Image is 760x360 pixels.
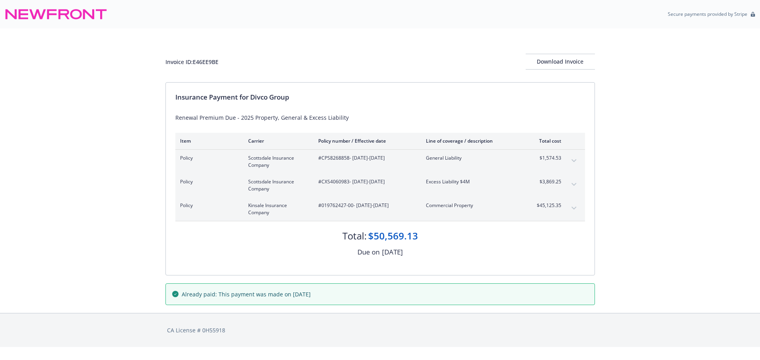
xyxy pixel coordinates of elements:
[248,138,306,144] div: Carrier
[175,197,585,221] div: PolicyKinsale Insurance Company#019762427-00- [DATE]-[DATE]Commercial Property$45,125.35expand co...
[526,54,595,70] button: Download Invoice
[568,155,580,167] button: expand content
[318,155,413,162] span: #CPS8268858 - [DATE]-[DATE]
[426,155,519,162] span: General Liability
[180,138,236,144] div: Item
[318,202,413,209] span: #019762427-00 - [DATE]-[DATE]
[382,247,403,257] div: [DATE]
[248,178,306,192] span: Scottsdale Insurance Company
[248,202,306,216] span: Kinsale Insurance Company
[568,202,580,215] button: expand content
[357,247,380,257] div: Due on
[175,150,585,173] div: PolicyScottsdale Insurance Company#CPS8268858- [DATE]-[DATE]General Liability$1,574.53expand content
[180,178,236,185] span: Policy
[180,155,236,162] span: Policy
[180,202,236,209] span: Policy
[248,155,306,169] span: Scottsdale Insurance Company
[532,155,561,162] span: $1,574.53
[368,229,418,243] div: $50,569.13
[175,113,585,122] div: Renewal Premium Due - 2025 Property, General & Excess Liability
[668,11,747,17] p: Secure payments provided by Stripe
[165,58,218,66] div: Invoice ID: E46EE9BE
[167,326,593,334] div: CA License # 0H55918
[532,202,561,209] span: $45,125.35
[426,178,519,185] span: Excess Liability $4M
[568,178,580,191] button: expand content
[318,138,413,144] div: Policy number / Effective date
[426,202,519,209] span: Commercial Property
[532,138,561,144] div: Total cost
[318,178,413,185] span: #CXS4060983 - [DATE]-[DATE]
[175,92,585,102] div: Insurance Payment for Divco Group
[342,229,367,243] div: Total:
[526,54,595,69] div: Download Invoice
[182,290,311,298] span: Already paid: This payment was made on [DATE]
[426,138,519,144] div: Line of coverage / description
[532,178,561,185] span: $3,869.25
[175,173,585,197] div: PolicyScottsdale Insurance Company#CXS4060983- [DATE]-[DATE]Excess Liability $4M$3,869.25expand c...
